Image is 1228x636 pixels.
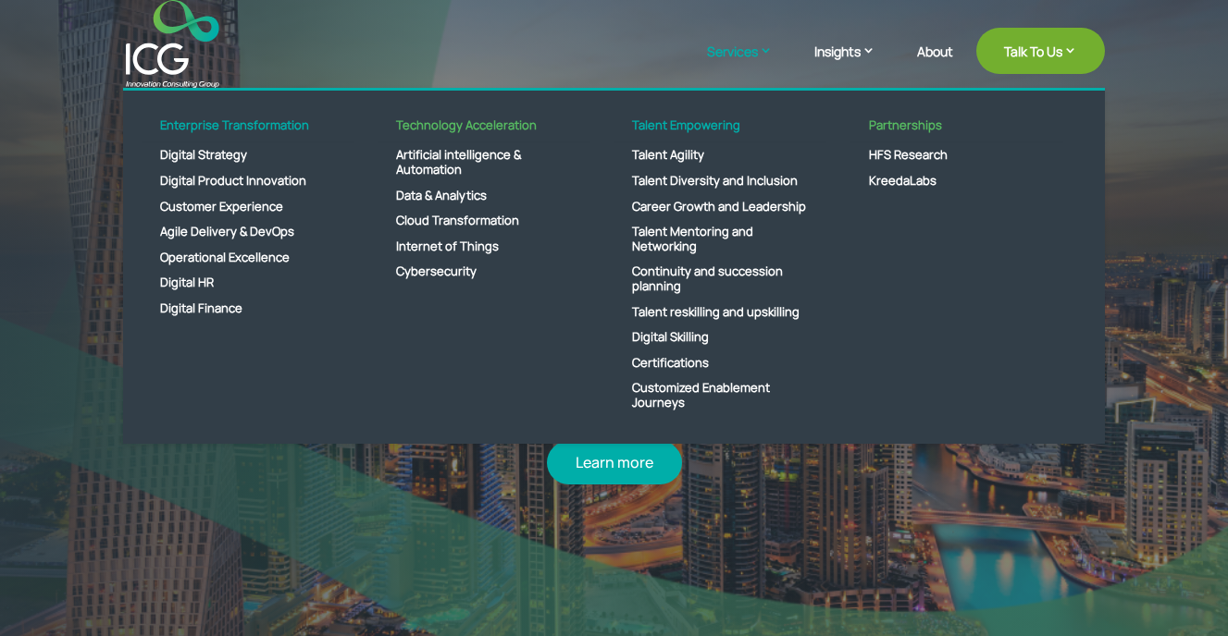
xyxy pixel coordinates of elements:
[976,28,1105,74] a: Talk To Us
[614,350,826,376] a: Certifications
[614,259,826,299] a: Continuity and succession planning
[378,183,590,209] a: Data & Analytics
[142,194,354,220] a: Customer Experience
[142,296,354,322] a: Digital Finance
[142,118,354,143] a: Enterprise Transformation
[917,44,953,88] a: About
[378,118,590,143] a: Technology Acceleration
[378,142,590,182] a: Artificial intelligence & Automation
[547,441,682,484] a: Learn more
[142,270,354,296] a: Digital HR
[378,208,590,234] a: Cloud Transformation
[378,234,590,260] a: Internet of Things
[850,168,1063,194] a: KreedaLabs
[614,375,826,415] a: Customized Enablement Journeys
[614,324,826,350] a: Digital Skilling
[911,436,1228,636] iframe: Chat Widget
[142,219,354,245] a: Agile Delivery & DevOps
[614,142,826,168] a: Talent Agility
[814,42,894,88] a: Insights
[614,118,826,143] a: Talent Empowering
[850,142,1063,168] a: HFS Research
[707,42,791,88] a: Services
[614,194,826,220] a: Career Growth and Leadership
[614,219,826,259] a: Talent Mentoring and Networking
[850,118,1063,143] a: Partnerships
[142,245,354,271] a: Operational Excellence
[142,142,354,168] a: Digital Strategy
[614,168,826,194] a: Talent Diversity and Inclusion
[142,168,354,194] a: Digital Product Innovation
[614,300,826,325] a: Talent reskilling and upskilling
[378,259,590,285] a: Cybersecurity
